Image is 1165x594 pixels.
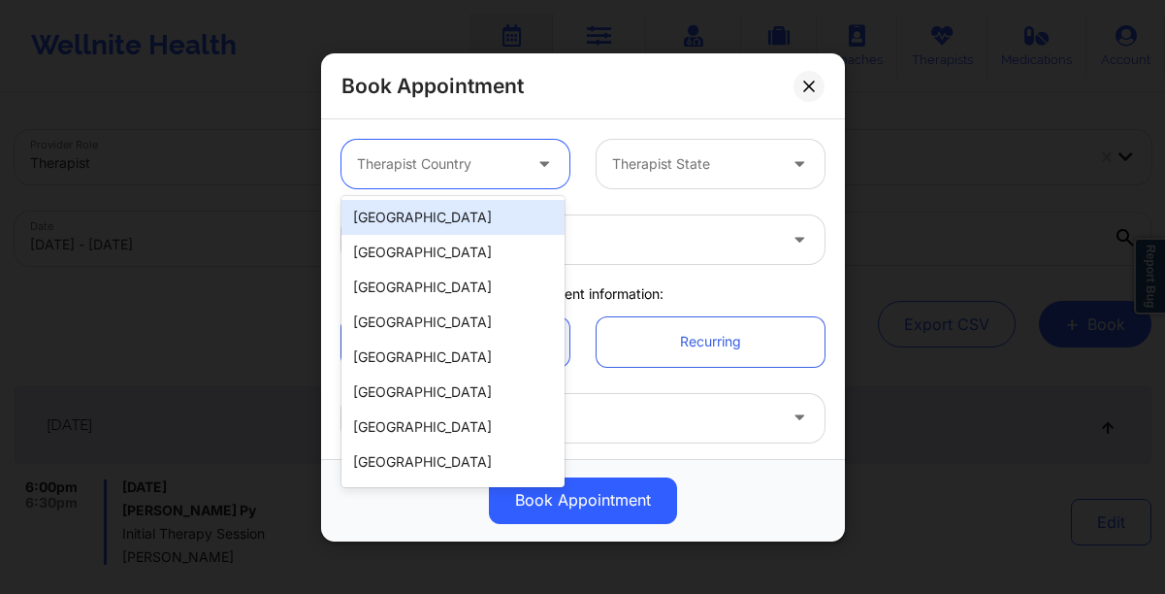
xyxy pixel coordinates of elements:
[489,477,677,523] button: Book Appointment
[341,305,565,340] div: [GEOGRAPHIC_DATA]
[341,270,565,305] div: [GEOGRAPHIC_DATA]
[328,284,838,304] div: Appointment information:
[597,316,825,366] a: Recurring
[341,340,565,375] div: [GEOGRAPHIC_DATA]
[341,375,565,410] div: [GEOGRAPHIC_DATA]
[341,479,565,514] div: [GEOGRAPHIC_DATA]
[341,445,565,479] div: [GEOGRAPHIC_DATA]
[341,235,565,270] div: [GEOGRAPHIC_DATA]
[341,410,565,445] div: [GEOGRAPHIC_DATA]
[341,200,565,235] div: [GEOGRAPHIC_DATA]
[341,316,569,366] a: Single
[341,73,524,99] h2: Book Appointment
